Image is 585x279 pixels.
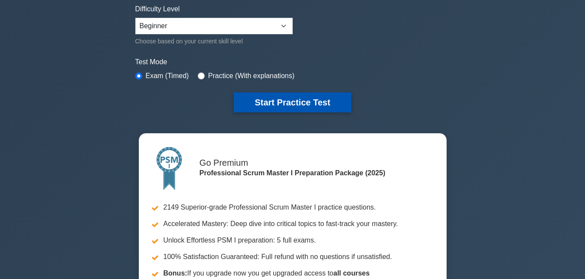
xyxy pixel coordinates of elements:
[135,4,180,14] label: Difficulty Level
[146,71,189,81] label: Exam (Timed)
[208,71,294,81] label: Practice (With explanations)
[234,92,351,112] button: Start Practice Test
[135,57,450,67] label: Test Mode
[135,36,293,46] div: Choose based on your current skill level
